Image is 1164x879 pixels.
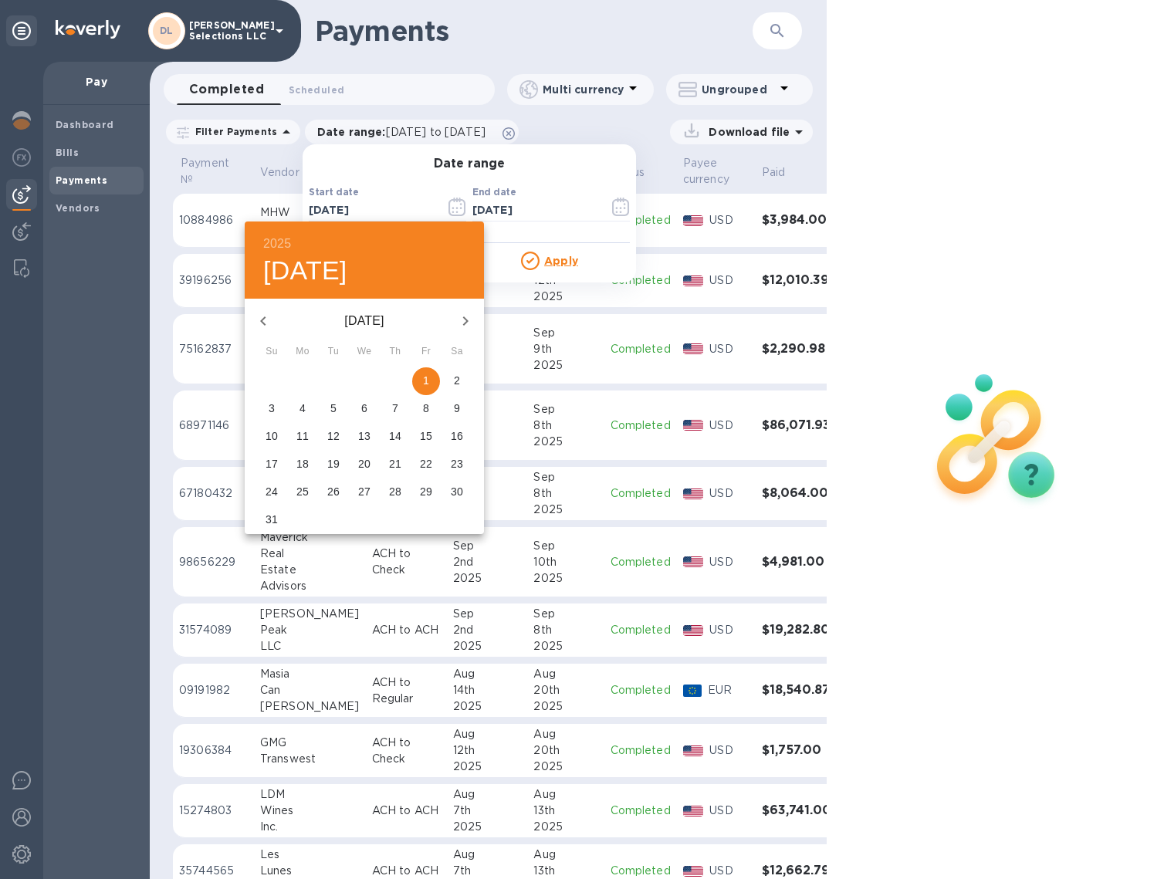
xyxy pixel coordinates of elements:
[412,344,440,360] span: Fr
[258,506,286,534] button: 31
[296,456,309,472] p: 18
[358,456,371,472] p: 20
[327,484,340,499] p: 26
[443,367,471,395] button: 2
[412,423,440,451] button: 15
[358,484,371,499] p: 27
[381,344,409,360] span: Th
[454,373,460,388] p: 2
[389,428,401,444] p: 14
[263,255,347,287] button: [DATE]
[299,401,306,416] p: 4
[296,484,309,499] p: 25
[350,395,378,423] button: 6
[412,451,440,478] button: 22
[412,478,440,506] button: 29
[289,395,316,423] button: 4
[381,451,409,478] button: 21
[266,484,278,499] p: 24
[320,451,347,478] button: 19
[258,451,286,478] button: 17
[420,456,432,472] p: 22
[327,456,340,472] p: 19
[451,484,463,499] p: 30
[289,478,316,506] button: 25
[289,451,316,478] button: 18
[258,423,286,451] button: 10
[381,395,409,423] button: 7
[263,233,291,255] button: 2025
[289,423,316,451] button: 11
[443,451,471,478] button: 23
[420,428,432,444] p: 15
[381,478,409,506] button: 28
[350,423,378,451] button: 13
[361,401,367,416] p: 6
[266,456,278,472] p: 17
[282,312,447,330] p: [DATE]
[412,367,440,395] button: 1
[358,428,371,444] p: 13
[350,478,378,506] button: 27
[454,401,460,416] p: 9
[412,395,440,423] button: 8
[330,401,337,416] p: 5
[350,344,378,360] span: We
[320,344,347,360] span: Tu
[451,456,463,472] p: 23
[443,478,471,506] button: 30
[420,484,432,499] p: 29
[258,395,286,423] button: 3
[443,344,471,360] span: Sa
[443,423,471,451] button: 16
[443,395,471,423] button: 9
[258,478,286,506] button: 24
[320,395,347,423] button: 5
[389,484,401,499] p: 28
[266,428,278,444] p: 10
[296,428,309,444] p: 11
[381,423,409,451] button: 14
[269,401,275,416] p: 3
[258,344,286,360] span: Su
[451,428,463,444] p: 16
[327,428,340,444] p: 12
[320,423,347,451] button: 12
[289,344,316,360] span: Mo
[423,401,429,416] p: 8
[266,512,278,527] p: 31
[392,401,398,416] p: 7
[320,478,347,506] button: 26
[389,456,401,472] p: 21
[350,451,378,478] button: 20
[423,373,429,388] p: 1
